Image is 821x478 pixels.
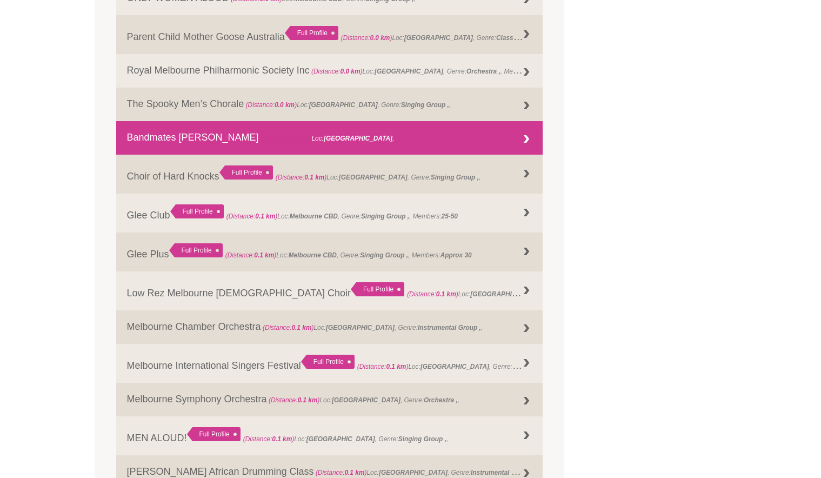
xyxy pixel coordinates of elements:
strong: 160 [532,68,543,75]
div: Full Profile [219,165,273,180]
span: Loc: , Genre: , [261,324,483,331]
span: (Distance: ) [407,290,458,298]
span: (Distance: ) [341,34,392,42]
strong: [GEOGRAPHIC_DATA] [420,363,489,370]
span: Loc: , Genre: , [276,174,481,181]
a: Bandmates [PERSON_NAME] (Distance:0.1 km)Loc:[GEOGRAPHIC_DATA], [116,121,543,155]
strong: [GEOGRAPHIC_DATA] [339,174,408,181]
strong: 0.1 km [289,135,309,142]
strong: 0.1 km [304,174,324,181]
a: Low Rez Melbourne [DEMOGRAPHIC_DATA] Choir Full Profile (Distance:0.1 km)Loc:[GEOGRAPHIC_DATA], G... [116,271,543,310]
strong: Instrumental Group , [471,466,534,477]
strong: [GEOGRAPHIC_DATA] [375,68,443,75]
span: (Distance: ) [263,324,314,331]
strong: Singing Group , [401,101,449,109]
span: (Distance: ) [246,101,297,109]
span: Loc: , Genre: , Members: [225,251,472,259]
strong: Singing Group , [361,213,409,220]
span: (Distance: ) [243,435,295,443]
strong: [GEOGRAPHIC_DATA] [324,135,392,142]
div: Full Profile [351,282,404,296]
strong: [GEOGRAPHIC_DATA] [309,101,378,109]
a: MEN ALOUD! Full Profile (Distance:0.1 km)Loc:[GEOGRAPHIC_DATA], Genre:Singing Group ,, [116,416,543,455]
span: Loc: , Genre: , [267,396,459,404]
a: Glee Plus Full Profile (Distance:0.1 km)Loc:Melbourne CBD, Genre:Singing Group ,, Members:Approx 30 [116,233,543,271]
span: (Distance: ) [311,68,363,75]
div: Full Profile [301,355,355,369]
strong: 0.1 km [436,290,456,298]
strong: 0.1 km [254,251,274,259]
span: Loc: , Genre: , [244,101,451,109]
strong: Approx 30 [440,251,472,259]
strong: Singing Group , [398,435,446,443]
span: (Distance: ) [276,174,327,181]
strong: [GEOGRAPHIC_DATA] [379,469,448,476]
strong: 0.1 km [291,324,311,331]
span: Loc: , Genre: , Members: [310,65,543,76]
strong: [GEOGRAPHIC_DATA] [470,288,539,298]
a: Glee Club Full Profile (Distance:0.1 km)Loc:Melbourne CBD, Genre:Singing Group ,, Members:25-50 [116,194,543,233]
a: Melbourne Symphony Orchestra (Distance:0.1 km)Loc:[GEOGRAPHIC_DATA], Genre:Orchestra ,, [116,383,543,416]
strong: 0.0 km [370,34,390,42]
span: Loc: , Genre: , [341,31,552,42]
strong: 0.0 km [341,68,361,75]
strong: 0.1 km [386,363,406,370]
div: Full Profile [170,204,224,218]
span: Loc: , Genre: , [243,435,449,443]
span: Loc: , Genre: , Members: [407,288,650,298]
div: Full Profile [285,26,338,40]
span: Loc: , Genre: , Members: [226,213,458,220]
a: Melbourne Chamber Orchestra (Distance:0.1 km)Loc:[GEOGRAPHIC_DATA], Genre:Instrumental Group ,, [116,310,543,344]
strong: Melbourne CBD [289,251,337,259]
strong: [GEOGRAPHIC_DATA] [332,396,401,404]
strong: 0.1 km [297,396,317,404]
a: Choir of Hard Knocks Full Profile (Distance:0.1 km)Loc:[GEOGRAPHIC_DATA], Genre:Singing Group ,, [116,155,543,194]
span: Loc: , Genre: , [314,466,536,477]
strong: Instrumental Group , [418,324,481,331]
strong: [GEOGRAPHIC_DATA] [306,435,375,443]
span: (Distance: ) [261,135,312,142]
strong: 0.1 km [272,435,292,443]
strong: 0.1 km [255,213,275,220]
strong: Melbourne CBD [290,213,338,220]
span: Loc: , Genre: , [357,360,583,371]
span: (Distance: ) [316,469,367,476]
span: (Distance: ) [225,251,277,259]
strong: Class Workshop , [496,31,550,42]
span: (Distance: ) [269,396,320,404]
span: Loc: , [259,135,395,142]
strong: [GEOGRAPHIC_DATA] [326,324,395,331]
div: Full Profile [169,243,223,257]
a: Melbourne International Singers Festival Full Profile (Distance:0.1 km)Loc:[GEOGRAPHIC_DATA], Gen... [116,344,543,383]
strong: [GEOGRAPHIC_DATA] [404,34,473,42]
div: Full Profile [187,427,241,441]
span: (Distance: ) [226,213,278,220]
strong: 25-50 [442,213,458,220]
strong: 0.1 km [344,469,364,476]
strong: Orchestra , [424,396,458,404]
a: Royal Melbourne Philharmonic Society Inc (Distance:0.0 km)Loc:[GEOGRAPHIC_DATA], Genre:Orchestra ... [116,54,543,88]
span: (Distance: ) [357,363,409,370]
strong: 0.0 km [275,101,295,109]
strong: Orchestra , [466,68,500,75]
strong: Singing Group , [431,174,479,181]
a: The Spooky Men’s Chorale (Distance:0.0 km)Loc:[GEOGRAPHIC_DATA], Genre:Singing Group ,, [116,88,543,121]
strong: Singing Group , [360,251,408,259]
a: Parent Child Mother Goose Australia Full Profile (Distance:0.0 km)Loc:[GEOGRAPHIC_DATA], Genre:Cl... [116,15,543,54]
